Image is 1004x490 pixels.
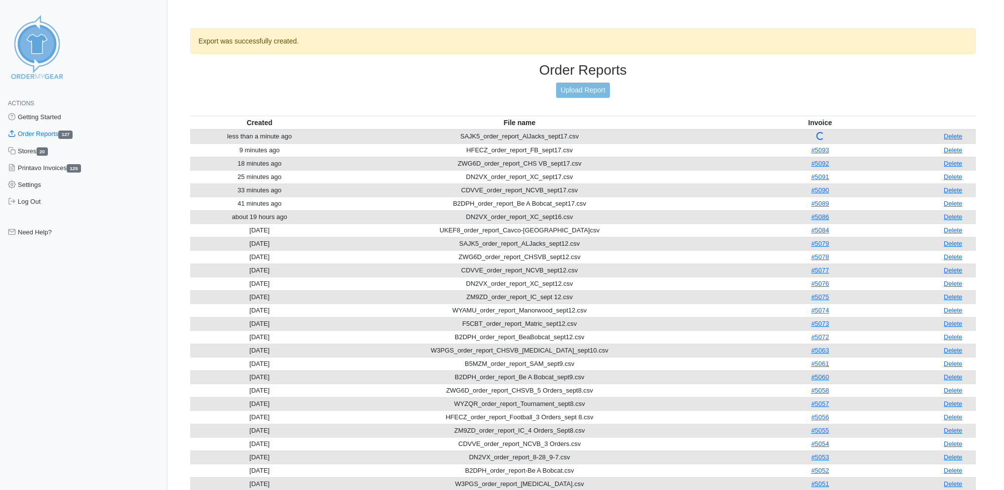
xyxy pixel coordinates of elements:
[190,330,329,344] td: [DATE]
[944,467,963,474] a: Delete
[329,223,710,237] td: UKEF8_order_report_Cavco-[GEOGRAPHIC_DATA]csv
[190,170,329,183] td: 25 minutes ago
[67,164,81,173] span: 125
[944,293,963,301] a: Delete
[329,277,710,290] td: DN2VX_order_report_XC_sept12.csv
[944,400,963,407] a: Delete
[329,304,710,317] td: WYAMU_order_report_Manorwood_sept12.csv
[811,200,829,207] a: #5089
[811,373,829,381] a: #5060
[811,146,829,154] a: #5093
[811,226,829,234] a: #5084
[811,387,829,394] a: #5058
[811,467,829,474] a: #5052
[329,450,710,464] td: DN2VX_order_report_8-28_9-7.csv
[190,437,329,450] td: [DATE]
[190,277,329,290] td: [DATE]
[944,226,963,234] a: Delete
[944,253,963,261] a: Delete
[329,464,710,477] td: B2DPH_order_report-Be A Bobcat.csv
[190,62,976,79] h3: Order Reports
[944,200,963,207] a: Delete
[190,450,329,464] td: [DATE]
[944,307,963,314] a: Delete
[329,130,710,144] td: SAJK5_order_report_AlJacks_sept17.csv
[556,83,609,98] a: Upload Report
[811,360,829,367] a: #5061
[811,320,829,327] a: #5073
[944,267,963,274] a: Delete
[944,360,963,367] a: Delete
[329,370,710,384] td: B2DPH_order_report_Be A Bobcat_sept9.csv
[811,307,829,314] a: #5074
[944,320,963,327] a: Delete
[811,400,829,407] a: #5057
[329,250,710,264] td: ZWG6D_order_report_CHSVB_sept12.csv
[710,116,930,130] th: Invoice
[329,210,710,223] td: DN2VX_order_report_XC_sept16.csv
[944,213,963,221] a: Delete
[944,427,963,434] a: Delete
[811,413,829,421] a: #5056
[944,373,963,381] a: Delete
[329,290,710,304] td: ZM9ZD_order_report_IC_sept 12.csv
[190,397,329,410] td: [DATE]
[190,210,329,223] td: about 19 hours ago
[190,410,329,424] td: [DATE]
[190,157,329,170] td: 18 minutes ago
[329,170,710,183] td: DN2VX_order_report_XC_sept17.csv
[190,250,329,264] td: [DATE]
[190,317,329,330] td: [DATE]
[811,453,829,461] a: #5053
[329,143,710,157] td: HFECZ_order_report_FB_sept17.csv
[329,183,710,197] td: CDVVE_order_report_NCVB_sept17.csv
[190,130,329,144] td: less than a minute ago
[811,293,829,301] a: #5075
[944,413,963,421] a: Delete
[190,384,329,397] td: [DATE]
[190,344,329,357] td: [DATE]
[190,116,329,130] th: Created
[329,264,710,277] td: CDVVE_order_report_NCVB_sept12.csv
[811,480,829,488] a: #5051
[944,173,963,180] a: Delete
[190,143,329,157] td: 9 minutes ago
[329,317,710,330] td: F5CBT_order_report_Matric_sept12.csv
[329,424,710,437] td: ZM9ZD_order_report_IC_4 Orders_Sept8.csv
[190,237,329,250] td: [DATE]
[811,333,829,341] a: #5072
[190,357,329,370] td: [DATE]
[190,370,329,384] td: [DATE]
[190,464,329,477] td: [DATE]
[329,357,710,370] td: B5MZM_order_report_SAM_sept9.csv
[811,160,829,167] a: #5092
[329,397,710,410] td: WYZQR_order_report_Tournament_sept8.csv
[190,304,329,317] td: [DATE]
[944,160,963,167] a: Delete
[944,453,963,461] a: Delete
[190,264,329,277] td: [DATE]
[811,427,829,434] a: #5055
[329,410,710,424] td: HFECZ_order_report_Football_3 Orders_sept 8.csv
[329,116,710,130] th: File name
[811,267,829,274] a: #5077
[190,183,329,197] td: 33 minutes ago
[944,480,963,488] a: Delete
[37,147,48,156] span: 20
[944,440,963,447] a: Delete
[811,253,829,261] a: #5078
[329,437,710,450] td: CDVVE_order_report_NCVB_3 Orders.csv
[329,237,710,250] td: SAJK5_order_report_ALJacks_sept12.csv
[811,213,829,221] a: #5086
[329,384,710,397] td: ZWG6D_order_report_CHSVB_5 Orders_sept8.csv
[944,240,963,247] a: Delete
[944,333,963,341] a: Delete
[811,440,829,447] a: #5054
[329,197,710,210] td: B2DPH_order_report_Be A Bobcat_sept17.csv
[8,100,34,107] span: Actions
[944,347,963,354] a: Delete
[944,133,963,140] a: Delete
[190,424,329,437] td: [DATE]
[811,173,829,180] a: #5091
[190,223,329,237] td: [DATE]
